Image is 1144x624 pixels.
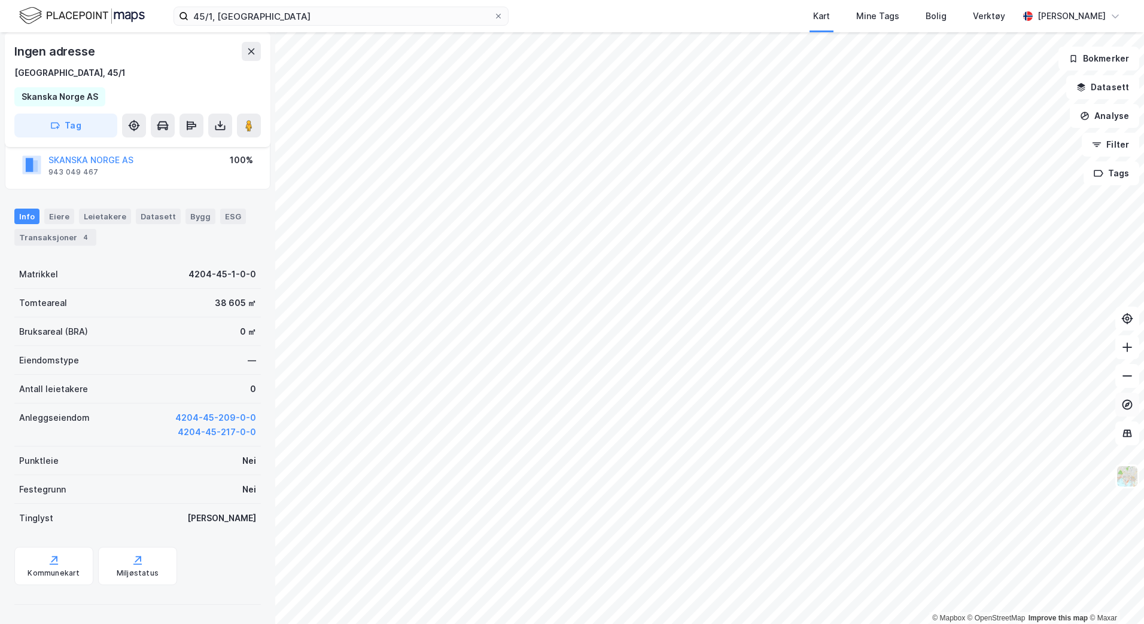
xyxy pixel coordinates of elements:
[14,42,97,61] div: Ingen adresse
[856,9,899,23] div: Mine Tags
[242,482,256,497] div: Nei
[926,9,947,23] div: Bolig
[1116,465,1139,488] img: Z
[19,353,79,368] div: Eiendomstype
[19,511,53,525] div: Tinglyst
[19,325,88,339] div: Bruksareal (BRA)
[215,296,256,310] div: 38 605 ㎡
[14,114,117,137] button: Tag
[80,231,92,243] div: 4
[1037,9,1106,23] div: [PERSON_NAME]
[1084,567,1144,624] div: Kontrollprogram for chat
[1084,567,1144,624] iframe: Chat Widget
[185,209,215,224] div: Bygg
[932,614,965,622] a: Mapbox
[79,209,131,224] div: Leietakere
[44,209,74,224] div: Eiere
[187,511,256,525] div: [PERSON_NAME]
[813,9,830,23] div: Kart
[14,229,96,246] div: Transaksjoner
[250,382,256,396] div: 0
[248,353,256,368] div: —
[1070,104,1139,128] button: Analyse
[967,614,1026,622] a: OpenStreetMap
[22,90,98,104] div: Skanska Norge AS
[48,167,98,177] div: 943 049 467
[230,153,253,167] div: 100%
[19,411,90,425] div: Anleggseiendom
[19,382,88,396] div: Antall leietakere
[220,209,246,224] div: ESG
[117,568,159,578] div: Miljøstatus
[175,411,256,425] button: 4204-45-209-0-0
[136,209,181,224] div: Datasett
[19,5,145,26] img: logo.f888ab2527a4732fd821a326f86c7f29.svg
[1082,133,1139,157] button: Filter
[1058,47,1139,71] button: Bokmerker
[1066,75,1139,99] button: Datasett
[19,482,66,497] div: Festegrunn
[1084,161,1139,185] button: Tags
[14,66,126,80] div: [GEOGRAPHIC_DATA], 45/1
[188,267,256,282] div: 4204-45-1-0-0
[242,454,256,468] div: Nei
[19,454,59,468] div: Punktleie
[28,568,80,578] div: Kommunekart
[14,209,39,224] div: Info
[188,7,494,25] input: Søk på adresse, matrikkel, gårdeiere, leietakere eller personer
[240,325,256,339] div: 0 ㎡
[973,9,1005,23] div: Verktøy
[19,296,67,310] div: Tomteareal
[178,425,256,439] button: 4204-45-217-0-0
[1029,614,1088,622] a: Improve this map
[19,267,58,282] div: Matrikkel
